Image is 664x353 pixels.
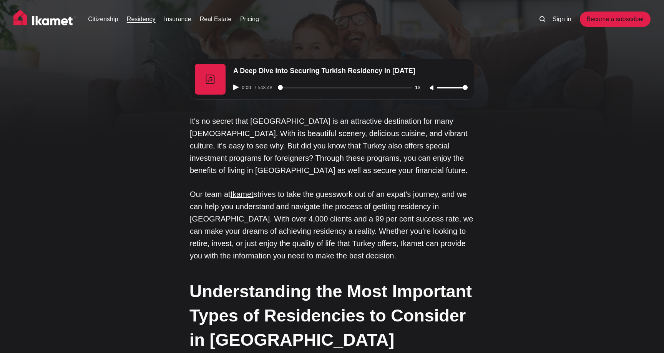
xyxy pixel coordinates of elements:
a: Become a subscriber [580,12,651,27]
div: / [255,85,276,90]
div: A Deep Dive into Securing Turkish Residency in [DATE] [229,64,472,78]
button: Play audio [233,85,240,90]
button: Adjust playback speed [413,85,428,90]
span: 0:00 [240,85,255,90]
img: Ikamet home [13,10,76,29]
a: Ikamet [231,190,254,198]
a: Insurance [164,15,191,24]
a: Pricing [240,15,259,24]
h2: Understanding the Most Important Types of Residencies to Consider in [GEOGRAPHIC_DATA] [189,279,474,352]
p: Our team at strives to take the guesswork out of an expat's journey, and we can help you understa... [190,188,474,262]
a: Sign in [553,15,571,24]
span: 548.48 [256,85,274,90]
button: Unmute [428,85,437,91]
a: Residency [127,15,156,24]
p: It's no secret that [GEOGRAPHIC_DATA] is an attractive destination for many [DEMOGRAPHIC_DATA]. W... [190,115,474,176]
a: Citizenship [88,15,118,24]
a: Real Estate [200,15,232,24]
